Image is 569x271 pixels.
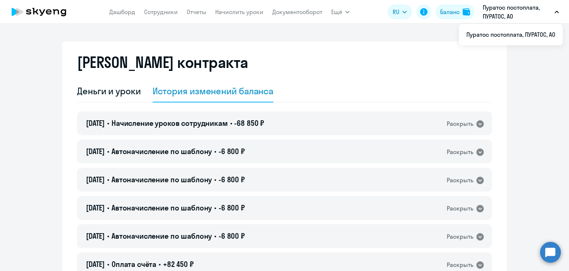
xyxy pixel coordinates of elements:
span: Автоначисление по шаблону [112,175,212,184]
p: Пуратос постоплата, ПУРАТОС, АО [483,3,552,21]
span: -6 800 ₽ [219,175,245,184]
ul: Ещё [459,24,563,45]
span: [DATE] [86,147,105,156]
a: Отчеты [187,8,206,16]
div: Раскрыть [447,147,473,157]
a: Сотрудники [144,8,178,16]
span: • [214,231,216,241]
span: +82 450 ₽ [163,259,194,269]
div: Раскрыть [447,232,473,241]
span: • [214,175,216,184]
span: [DATE] [86,231,105,241]
span: Начисление уроков сотрудникам [112,118,228,128]
span: -6 800 ₽ [219,231,245,241]
span: • [107,203,109,212]
div: Раскрыть [447,176,473,185]
button: RU [387,4,412,19]
span: • [214,147,216,156]
span: [DATE] [86,175,105,184]
div: Баланс [440,7,460,16]
span: -6 800 ₽ [219,147,245,156]
a: Документооборот [272,8,322,16]
span: • [107,175,109,184]
div: История изменений баланса [153,85,274,97]
span: Оплата счёта [112,259,156,269]
button: Балансbalance [436,4,475,19]
span: [DATE] [86,203,105,212]
span: RU [393,7,399,16]
div: Раскрыть [447,260,473,270]
span: • [107,118,109,128]
span: • [107,147,109,156]
span: Автоначисление по шаблону [112,147,212,156]
span: Автоначисление по шаблону [112,231,212,241]
span: [DATE] [86,118,105,128]
span: [DATE] [86,259,105,269]
div: Деньги и уроки [77,85,141,97]
span: Ещё [331,7,342,16]
a: Начислить уроки [215,8,263,16]
button: Пуратос постоплата, ПУРАТОС, АО [479,3,563,21]
span: • [230,118,232,128]
span: • [214,203,216,212]
a: Дашборд [109,8,135,16]
span: Автоначисление по шаблону [112,203,212,212]
div: Раскрыть [447,204,473,213]
span: -6 800 ₽ [219,203,245,212]
h2: [PERSON_NAME] контракта [77,53,248,71]
div: Раскрыть [447,119,473,128]
button: Ещё [331,4,350,19]
span: • [107,259,109,269]
img: balance [463,8,470,16]
span: • [107,231,109,241]
span: • [159,259,161,269]
span: -68 850 ₽ [234,118,264,128]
